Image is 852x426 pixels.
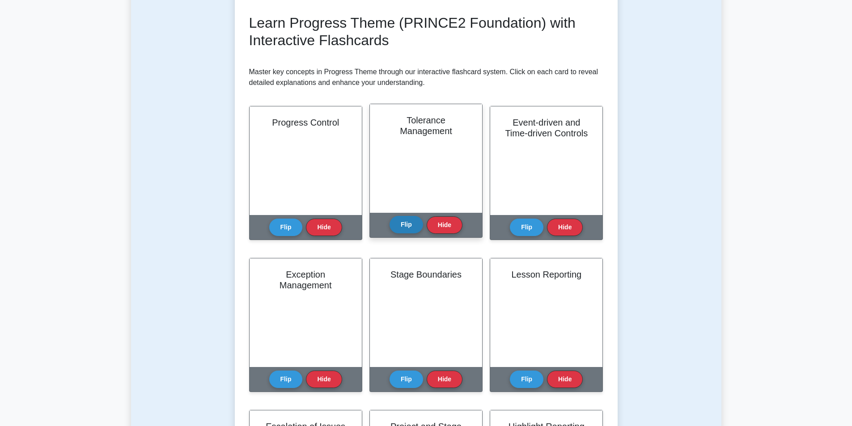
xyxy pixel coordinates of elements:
h2: Event-driven and Time-driven Controls [501,117,592,139]
button: Flip [390,216,423,233]
h2: Stage Boundaries [381,269,471,280]
button: Hide [306,371,342,388]
p: Master key concepts in Progress Theme through our interactive flashcard system. Click on each car... [249,67,603,88]
button: Hide [547,219,583,236]
button: Hide [547,371,583,388]
button: Hide [306,219,342,236]
button: Flip [269,371,303,388]
button: Hide [427,216,462,234]
button: Flip [510,371,543,388]
h2: Progress Control [260,117,351,128]
h2: Exception Management [260,269,351,291]
h2: Lesson Reporting [501,269,592,280]
button: Hide [427,371,462,388]
button: Flip [269,219,303,236]
h2: Learn Progress Theme (PRINCE2 Foundation) with Interactive Flashcards [249,14,603,49]
h2: Tolerance Management [381,115,471,136]
button: Flip [390,371,423,388]
button: Flip [510,219,543,236]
